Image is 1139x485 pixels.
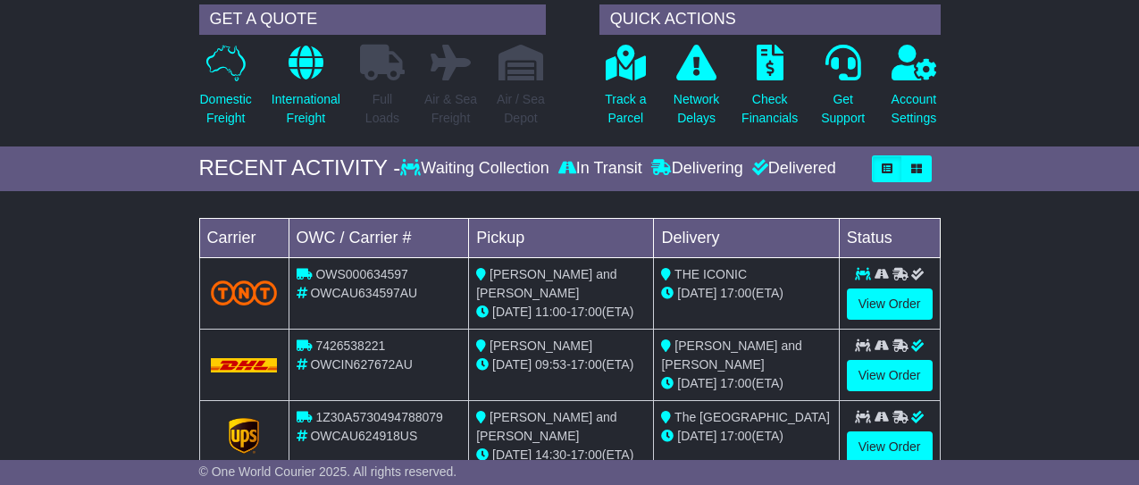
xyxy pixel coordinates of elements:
[599,4,941,35] div: QUICK ACTIONS
[847,360,933,391] a: View Order
[315,339,385,353] span: 7426538221
[310,429,417,443] span: OWCAU624918US
[271,44,341,138] a: InternationalFreight
[492,447,532,462] span: [DATE]
[497,90,545,128] p: Air / Sea Depot
[272,90,340,128] p: International Freight
[677,286,716,300] span: [DATE]
[839,218,940,257] td: Status
[661,339,801,372] span: [PERSON_NAME] and [PERSON_NAME]
[892,90,937,128] p: Account Settings
[400,159,553,179] div: Waiting Collection
[199,218,289,257] td: Carrier
[571,357,602,372] span: 17:00
[535,305,566,319] span: 11:00
[315,410,442,424] span: 1Z30A5730494788079
[661,284,831,303] div: (ETA)
[211,358,278,372] img: DHL.png
[535,357,566,372] span: 09:53
[604,44,647,138] a: Track aParcel
[492,305,532,319] span: [DATE]
[847,288,933,320] a: View Order
[199,4,546,35] div: GET A QUOTE
[571,447,602,462] span: 17:00
[647,159,748,179] div: Delivering
[821,90,865,128] p: Get Support
[229,418,259,454] img: GetCarrierServiceLogo
[673,44,720,138] a: NetworkDelays
[492,357,532,372] span: [DATE]
[720,429,751,443] span: 17:00
[476,267,616,300] span: [PERSON_NAME] and [PERSON_NAME]
[476,410,616,443] span: [PERSON_NAME] and [PERSON_NAME]
[748,159,836,179] div: Delivered
[211,280,278,305] img: TNT_Domestic.png
[847,431,933,463] a: View Order
[315,267,408,281] span: OWS000634597
[199,44,253,138] a: DomesticFreight
[677,429,716,443] span: [DATE]
[820,44,866,138] a: GetSupport
[469,218,654,257] td: Pickup
[605,90,646,128] p: Track a Parcel
[199,464,457,479] span: © One World Courier 2025. All rights reserved.
[661,427,831,446] div: (ETA)
[720,286,751,300] span: 17:00
[720,376,751,390] span: 17:00
[476,446,646,464] div: - (ETA)
[424,90,477,128] p: Air & Sea Freight
[674,267,747,281] span: THE ICONIC
[476,303,646,322] div: - (ETA)
[741,44,799,138] a: CheckFinancials
[554,159,647,179] div: In Transit
[891,44,938,138] a: AccountSettings
[310,286,417,300] span: OWCAU634597AU
[674,410,830,424] span: The [GEOGRAPHIC_DATA]
[571,305,602,319] span: 17:00
[200,90,252,128] p: Domestic Freight
[289,218,469,257] td: OWC / Carrier #
[490,339,592,353] span: [PERSON_NAME]
[535,447,566,462] span: 14:30
[199,155,401,181] div: RECENT ACTIVITY -
[677,376,716,390] span: [DATE]
[310,357,412,372] span: OWCIN627672AU
[661,374,831,393] div: (ETA)
[674,90,719,128] p: Network Delays
[654,218,839,257] td: Delivery
[741,90,798,128] p: Check Financials
[360,90,405,128] p: Full Loads
[476,355,646,374] div: - (ETA)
